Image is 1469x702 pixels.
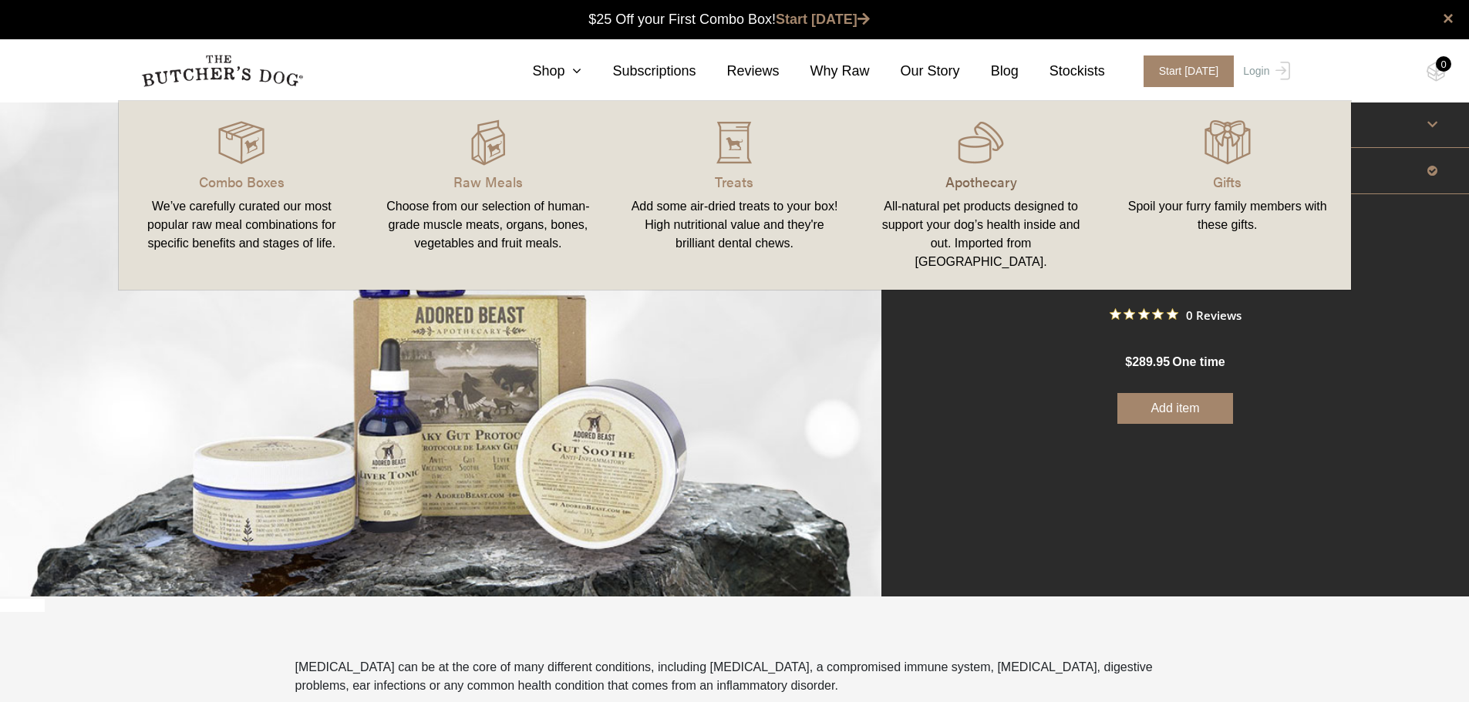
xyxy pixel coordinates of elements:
[1125,355,1132,368] span: $
[960,61,1019,82] a: Blog
[137,171,347,192] p: Combo Boxes
[630,171,840,192] p: Treats
[1132,355,1170,368] span: 289.95
[1144,55,1235,87] span: Start [DATE]
[696,61,780,82] a: Reviews
[1117,393,1233,424] button: Add item
[630,197,840,253] div: Add some air-dried treats to your box! High nutritional value and they're brilliant dental chews.
[1239,55,1289,87] a: Login
[857,116,1104,274] a: Apothecary All-natural pet products designed to support your dog’s health inside and out. Importe...
[1019,61,1105,82] a: Stockists
[119,116,366,274] a: Combo Boxes We’ve carefully curated our most popular raw meal combinations for specific benefits ...
[1427,62,1446,82] img: TBD_Cart-Empty.png
[1172,355,1225,368] span: one time
[1128,55,1240,87] a: Start [DATE]
[780,61,870,82] a: Why Raw
[581,61,696,82] a: Subscriptions
[776,12,870,27] a: Start [DATE]
[1104,116,1351,274] a: Gifts Spoil your furry family members with these gifts.
[876,171,1086,192] p: Apothecary
[383,197,593,253] div: Choose from our selection of human-grade muscle meats, organs, bones, vegetables and fruit meals.
[501,61,581,82] a: Shop
[612,116,858,274] a: Treats Add some air-dried treats to your box! High nutritional value and they're brilliant dental...
[295,658,1174,695] p: [MEDICAL_DATA] can be at the core of many different conditions, including [MEDICAL_DATA], a compr...
[1443,9,1454,28] a: close
[1123,197,1333,234] div: Spoil your furry family members with these gifts.
[365,116,612,274] a: Raw Meals Choose from our selection of human-grade muscle meats, organs, bones, vegetables and fr...
[1110,303,1242,326] button: Rated 0 out of 5 stars from 0 reviews. Jump to reviews.
[1186,303,1242,326] span: 0 Reviews
[1123,171,1333,192] p: Gifts
[137,197,347,253] div: We’ve carefully curated our most popular raw meal combinations for specific benefits and stages o...
[876,197,1086,271] div: All-natural pet products designed to support your dog’s health inside and out. Imported from [GEO...
[870,61,960,82] a: Our Story
[1436,56,1451,72] div: 0
[383,171,593,192] p: Raw Meals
